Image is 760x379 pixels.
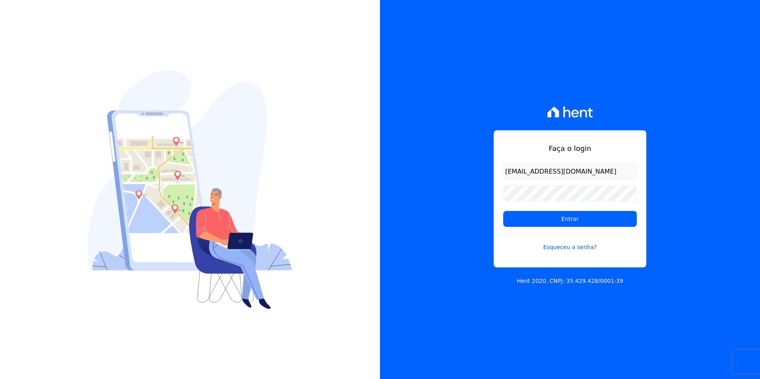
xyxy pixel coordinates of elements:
[503,211,637,227] input: Entrar
[517,277,623,285] p: Hent 2020. CNPJ: 35.429.428/0001-39
[503,233,637,251] a: Esqueceu a senha?
[503,163,637,179] input: Email
[503,143,637,154] h1: Faça o login
[88,70,292,309] img: Login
